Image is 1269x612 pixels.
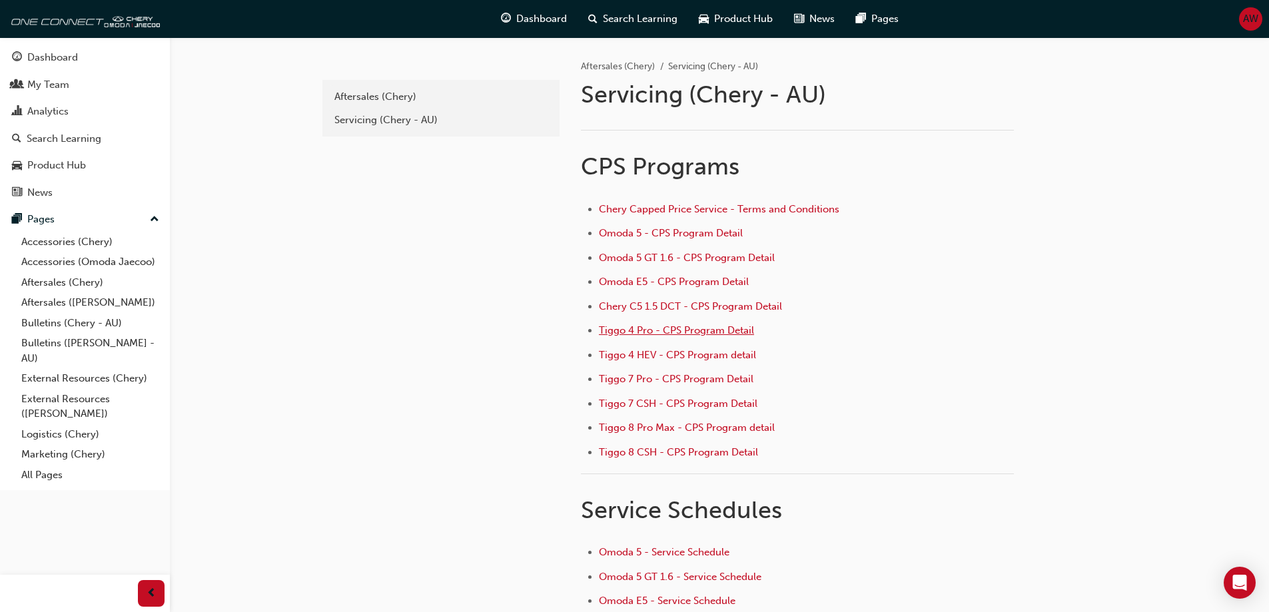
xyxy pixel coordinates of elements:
[783,5,845,33] a: news-iconNews
[5,180,165,205] a: News
[1239,7,1262,31] button: AW
[5,207,165,232] button: Pages
[16,368,165,389] a: External Resources (Chery)
[16,313,165,334] a: Bulletins (Chery - AU)
[334,113,548,128] div: Servicing (Chery - AU)
[12,133,21,145] span: search-icon
[809,11,835,27] span: News
[5,99,165,124] a: Analytics
[16,444,165,465] a: Marketing (Chery)
[16,424,165,445] a: Logistics (Chery)
[599,446,758,458] a: Tiggo 8 CSH - CPS Program Detail
[501,11,511,27] span: guage-icon
[5,45,165,70] a: Dashboard
[599,422,775,434] a: Tiggo 8 Pro Max - CPS Program detail
[516,11,567,27] span: Dashboard
[599,227,743,239] a: Omoda 5 - CPS Program Detail
[27,131,101,147] div: Search Learning
[845,5,909,33] a: pages-iconPages
[599,373,753,385] a: Tiggo 7 Pro - CPS Program Detail
[27,77,69,93] div: My Team
[12,79,22,91] span: people-icon
[599,276,749,288] a: Omoda E5 - CPS Program Detail
[334,89,548,105] div: Aftersales (Chery)
[5,73,165,97] a: My Team
[16,389,165,424] a: External Resources ([PERSON_NAME])
[150,211,159,228] span: up-icon
[599,546,729,558] a: Omoda 5 - Service Schedule
[581,495,782,524] span: Service Schedules
[856,11,866,27] span: pages-icon
[12,106,22,118] span: chart-icon
[16,292,165,313] a: Aftersales ([PERSON_NAME])
[12,187,22,199] span: news-icon
[328,109,554,132] a: Servicing (Chery - AU)
[599,398,757,410] a: Tiggo 7 CSH - CPS Program Detail
[328,85,554,109] a: Aftersales (Chery)
[27,50,78,65] div: Dashboard
[599,349,756,361] a: Tiggo 4 HEV - CPS Program detail
[27,212,55,227] div: Pages
[599,252,775,264] a: Omoda 5 GT 1.6 - CPS Program Detail
[1243,11,1258,27] span: AW
[1224,567,1256,599] div: Open Intercom Messenger
[16,333,165,368] a: Bulletins ([PERSON_NAME] - AU)
[668,59,758,75] li: Servicing (Chery - AU)
[581,152,739,180] span: CPS Programs
[794,11,804,27] span: news-icon
[16,272,165,293] a: Aftersales (Chery)
[603,11,677,27] span: Search Learning
[27,158,86,173] div: Product Hub
[599,324,754,336] a: Tiggo 4 Pro - CPS Program Detail
[5,127,165,151] a: Search Learning
[490,5,578,33] a: guage-iconDashboard
[147,585,157,602] span: prev-icon
[588,11,598,27] span: search-icon
[12,214,22,226] span: pages-icon
[581,61,655,72] a: Aftersales (Chery)
[27,104,69,119] div: Analytics
[5,153,165,178] a: Product Hub
[7,5,160,32] img: oneconnect
[699,11,709,27] span: car-icon
[16,232,165,252] a: Accessories (Chery)
[16,465,165,485] a: All Pages
[599,203,839,215] a: Chery Capped Price Service - Terms and Conditions
[5,43,165,207] button: DashboardMy TeamAnalyticsSearch LearningProduct HubNews
[599,571,761,583] a: Omoda 5 GT 1.6 - Service Schedule
[871,11,899,27] span: Pages
[12,160,22,172] span: car-icon
[688,5,783,33] a: car-iconProduct Hub
[12,52,22,64] span: guage-icon
[27,185,53,200] div: News
[16,252,165,272] a: Accessories (Omoda Jaecoo)
[599,300,782,312] a: Chery C5 1.5 DCT - CPS Program Detail
[581,80,1018,109] h1: Servicing (Chery - AU)
[599,595,735,607] a: Omoda E5 - Service Schedule
[714,11,773,27] span: Product Hub
[578,5,688,33] a: search-iconSearch Learning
